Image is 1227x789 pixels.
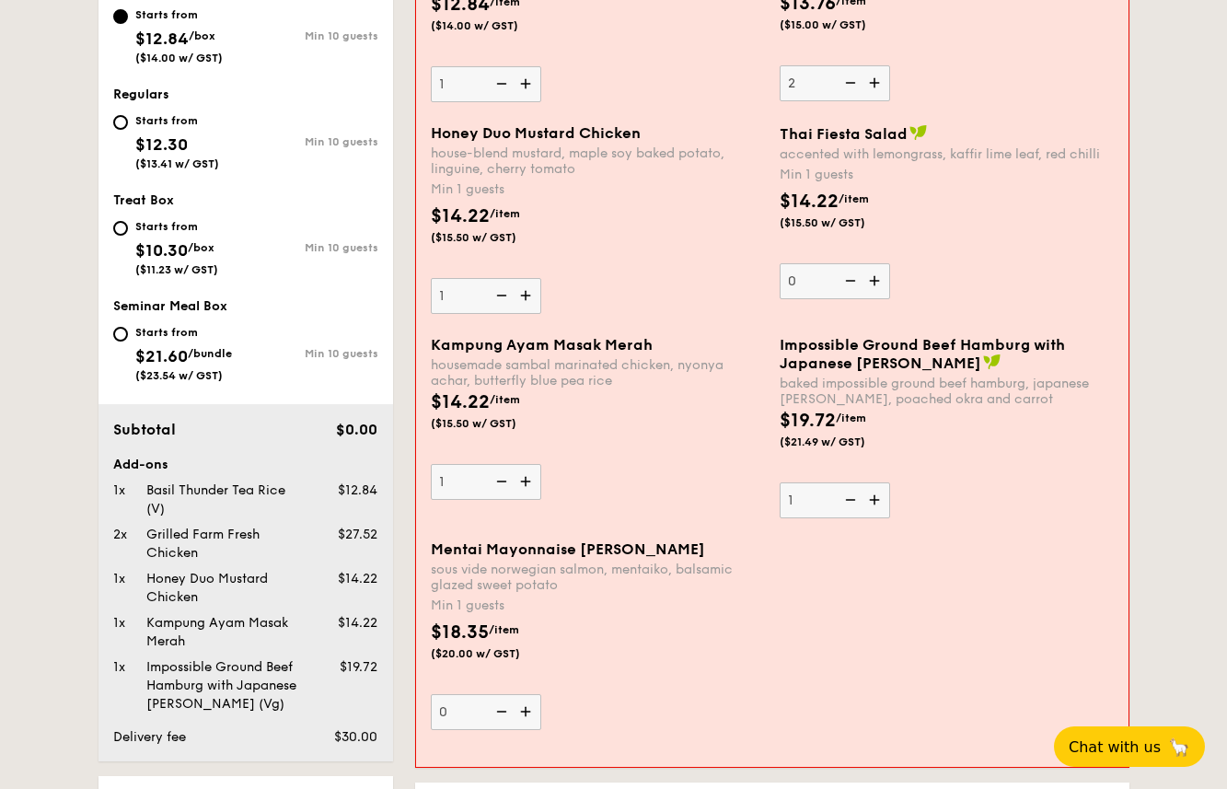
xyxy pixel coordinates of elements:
[246,241,378,254] div: Min 10 guests
[835,65,862,100] img: icon-reduce.1d2dbef1.svg
[139,614,307,651] div: Kampung Ayam Masak Merah
[780,482,890,518] input: Impossible Ground Beef Hamburg with Japanese [PERSON_NAME]baked impossible ground beef hamburg, j...
[486,66,514,101] img: icon-reduce.1d2dbef1.svg
[983,354,1001,370] img: icon-vegan.f8ff3823.svg
[139,570,307,607] div: Honey Duo Mustard Chicken
[514,278,541,313] img: icon-add.58712e84.svg
[431,416,556,431] span: ($15.50 w/ GST)
[139,526,307,563] div: Grilled Farm Fresh Chicken
[486,694,514,729] img: icon-reduce.1d2dbef1.svg
[135,157,219,170] span: ($13.41 w/ GST)
[139,658,307,714] div: Impossible Ground Beef Hamburg with Japanese [PERSON_NAME] (Vg)
[135,113,219,128] div: Starts from
[780,376,1114,407] div: baked impossible ground beef hamburg, japanese [PERSON_NAME], poached okra and carrot
[106,658,139,677] div: 1x
[246,135,378,148] div: Min 10 guests
[113,421,176,438] span: Subtotal
[780,65,890,101] input: indian inspired cajun chicken, housmade pesto, spiced black riceMin 1 guests$13.76/item($15.00 w/...
[862,482,890,517] img: icon-add.58712e84.svg
[431,597,765,615] div: Min 1 guests
[135,240,188,261] span: $10.30
[135,263,218,276] span: ($11.23 w/ GST)
[431,694,541,730] input: Mentai Mayonnaise [PERSON_NAME]sous vide norwegian salmon, mentaiko, balsamic glazed sweet potato...
[780,336,1065,372] span: Impossible Ground Beef Hamburg with Japanese [PERSON_NAME]
[334,729,377,745] span: $30.00
[431,180,765,199] div: Min 1 guests
[135,134,188,155] span: $12.30
[431,357,765,389] div: housemade sambal marinated chicken, nyonya achar, butterfly blue pea rice
[490,207,520,220] span: /item
[431,646,556,661] span: ($20.00 w/ GST)
[486,278,514,313] img: icon-reduce.1d2dbef1.svg
[135,52,223,64] span: ($14.00 w/ GST)
[431,278,541,314] input: Honey Duo Mustard Chickenhouse-blend mustard, maple soy baked potato, linguine, cherry tomatoMin ...
[113,327,128,342] input: Starts from$21.60/bundle($23.54 w/ GST)Min 10 guests
[839,192,869,205] span: /item
[514,694,541,729] img: icon-add.58712e84.svg
[489,623,519,636] span: /item
[340,659,377,675] span: $19.72
[780,215,905,230] span: ($15.50 w/ GST)
[113,729,186,745] span: Delivery fee
[188,241,214,254] span: /box
[106,482,139,500] div: 1x
[135,346,188,366] span: $21.60
[113,221,128,236] input: Starts from$10.30/box($11.23 w/ GST)Min 10 guests
[862,263,890,298] img: icon-add.58712e84.svg
[835,263,862,298] img: icon-reduce.1d2dbef1.svg
[338,571,377,586] span: $14.22
[780,191,839,213] span: $14.22
[1168,737,1190,758] span: 🦙
[431,124,641,142] span: Honey Duo Mustard Chicken
[862,65,890,100] img: icon-add.58712e84.svg
[113,192,174,208] span: Treat Box
[338,615,377,631] span: $14.22
[486,464,514,499] img: icon-reduce.1d2dbef1.svg
[780,410,836,432] span: $19.72
[909,124,928,141] img: icon-vegan.f8ff3823.svg
[431,464,541,500] input: Kampung Ayam Masak Merahhousemade sambal marinated chicken, nyonya achar, butterfly blue pea rice...
[338,482,377,498] span: $12.84
[106,570,139,588] div: 1x
[135,219,218,234] div: Starts from
[246,347,378,360] div: Min 10 guests
[113,456,378,474] div: Add-ons
[106,614,139,632] div: 1x
[431,391,490,413] span: $14.22
[135,7,223,22] div: Starts from
[135,325,232,340] div: Starts from
[514,66,541,101] img: icon-add.58712e84.svg
[135,29,189,49] span: $12.84
[113,115,128,130] input: Starts from$12.30($13.41 w/ GST)Min 10 guests
[431,205,490,227] span: $14.22
[1069,738,1161,756] span: Chat with us
[431,562,765,593] div: sous vide norwegian salmon, mentaiko, balsamic glazed sweet potato
[431,145,765,177] div: house-blend mustard, maple soy baked potato, linguine, cherry tomato
[780,146,1114,162] div: accented with lemongrass, kaffir lime leaf, red chilli
[188,347,232,360] span: /bundle
[431,230,556,245] span: ($15.50 w/ GST)
[246,29,378,42] div: Min 10 guests
[139,482,307,518] div: Basil Thunder Tea Rice (V)
[780,435,905,449] span: ($21.49 w/ GST)
[780,166,1114,184] div: Min 1 guests
[514,464,541,499] img: icon-add.58712e84.svg
[836,412,866,424] span: /item
[835,482,862,517] img: icon-reduce.1d2dbef1.svg
[780,263,890,299] input: Thai Fiesta Saladaccented with lemongrass, kaffir lime leaf, red chilliMin 1 guests$14.22/item($1...
[431,18,556,33] span: ($14.00 w/ GST)
[135,369,223,382] span: ($23.54 w/ GST)
[189,29,215,42] span: /box
[113,9,128,24] input: Starts from$12.84/box($14.00 w/ GST)Min 10 guests
[336,421,377,438] span: $0.00
[780,125,908,143] span: Thai Fiesta Salad
[490,393,520,406] span: /item
[780,17,905,32] span: ($15.00 w/ GST)
[431,66,541,102] input: basil scented multigrain rice, braised celery mushroom cabbage, hanjuku eggMin 1 guests$12.84/ite...
[431,336,653,354] span: Kampung Ayam Masak Merah
[1054,726,1205,767] button: Chat with us🦙
[106,526,139,544] div: 2x
[431,540,705,558] span: Mentai Mayonnaise [PERSON_NAME]
[338,527,377,542] span: $27.52
[431,621,489,644] span: $18.35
